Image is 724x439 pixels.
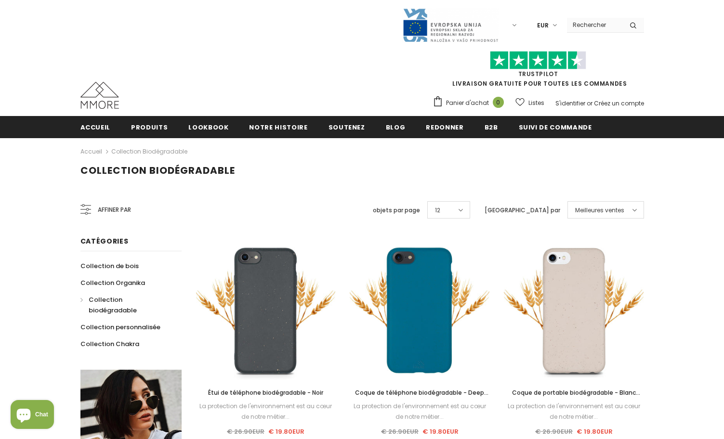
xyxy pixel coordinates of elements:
img: Cas MMORE [80,82,119,109]
span: 0 [493,97,504,108]
img: Faites confiance aux étoiles pilotes [490,51,586,70]
span: Notre histoire [249,123,307,132]
span: Produits [131,123,168,132]
span: or [587,99,592,107]
span: Panier d'achat [446,98,489,108]
span: Collection biodégradable [80,164,235,177]
span: Collection de bois [80,261,139,271]
a: B2B [485,116,498,138]
a: Collection Organika [80,274,145,291]
span: € 26.90EUR [535,427,573,436]
span: soutenez [329,123,365,132]
span: € 26.90EUR [381,427,419,436]
span: Étui de téléphone biodégradable - Noir [208,388,323,397]
a: TrustPilot [518,70,558,78]
a: soutenez [329,116,365,138]
span: EUR [537,21,549,30]
span: Collection biodégradable [89,295,137,315]
a: Javni Razpis [402,21,499,29]
input: Search Site [567,18,622,32]
span: Collection Organika [80,278,145,287]
a: Produits [131,116,168,138]
a: Coque de portable biodégradable - Blanc naturel [504,387,644,398]
span: Lookbook [188,123,228,132]
a: Collection biodégradable [111,147,187,155]
span: € 19.80EUR [577,427,613,436]
a: Suivi de commande [519,116,592,138]
div: La protection de l'environnement est au cœur de notre métier... [504,401,644,422]
a: Coque de téléphone biodégradable - Deep Sea Blue [350,387,489,398]
span: € 19.80EUR [422,427,459,436]
img: Javni Razpis [402,8,499,43]
a: Accueil [80,116,111,138]
span: Accueil [80,123,111,132]
div: La protection de l'environnement est au cœur de notre métier... [196,401,336,422]
span: Redonner [426,123,463,132]
span: Suivi de commande [519,123,592,132]
a: Blog [386,116,406,138]
a: S'identifier [555,99,585,107]
span: Coque de téléphone biodégradable - Deep Sea Blue [355,388,488,407]
inbox-online-store-chat: Shopify online store chat [8,400,57,431]
a: Lookbook [188,116,228,138]
a: Collection Chakra [80,336,139,352]
a: Collection biodégradable [80,291,171,319]
span: Coque de portable biodégradable - Blanc naturel [512,388,640,407]
div: La protection de l'environnement est au cœur de notre métier... [350,401,489,422]
span: € 26.90EUR [227,427,264,436]
a: Collection personnalisée [80,319,160,336]
a: Créez un compte [594,99,644,107]
a: Étui de téléphone biodégradable - Noir [196,387,336,398]
span: LIVRAISON GRATUITE POUR TOUTES LES COMMANDES [433,55,644,88]
span: Blog [386,123,406,132]
label: objets par page [373,206,420,215]
span: Listes [528,98,544,108]
span: Collection Chakra [80,339,139,349]
span: Catégories [80,236,129,246]
a: Notre histoire [249,116,307,138]
a: Accueil [80,146,102,157]
span: 12 [435,206,440,215]
a: Redonner [426,116,463,138]
span: Affiner par [98,205,131,215]
label: [GEOGRAPHIC_DATA] par [485,206,560,215]
a: Collection de bois [80,258,139,274]
span: B2B [485,123,498,132]
span: Meilleures ventes [575,206,624,215]
span: Collection personnalisée [80,323,160,332]
a: Listes [515,94,544,111]
span: € 19.80EUR [268,427,304,436]
a: Panier d'achat 0 [433,96,509,110]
